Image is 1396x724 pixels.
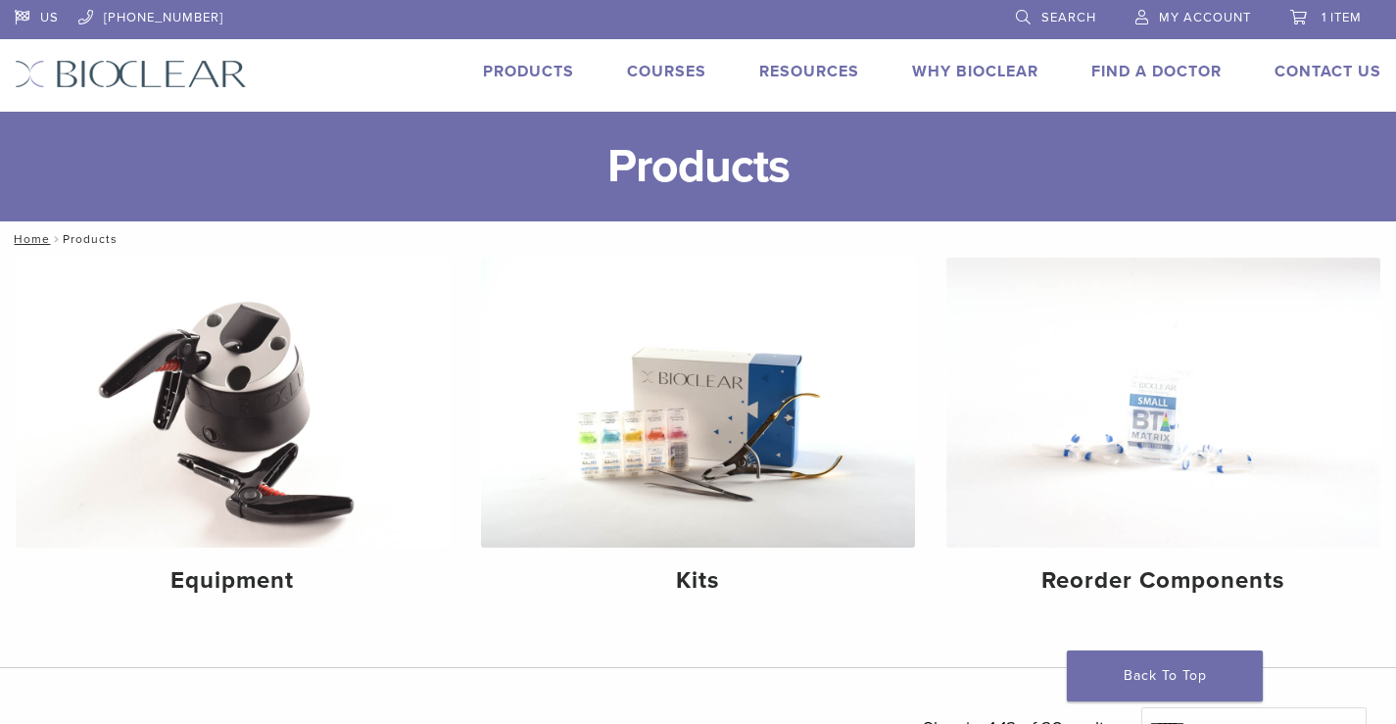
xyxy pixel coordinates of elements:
[946,258,1380,611] a: Reorder Components
[1041,10,1096,25] span: Search
[481,258,915,548] img: Kits
[481,258,915,611] a: Kits
[1091,62,1222,81] a: Find A Doctor
[912,62,1038,81] a: Why Bioclear
[50,234,63,244] span: /
[16,258,450,611] a: Equipment
[8,232,50,246] a: Home
[627,62,706,81] a: Courses
[1322,10,1362,25] span: 1 item
[1275,62,1381,81] a: Contact Us
[759,62,859,81] a: Resources
[483,62,574,81] a: Products
[31,563,434,599] h4: Equipment
[15,60,247,88] img: Bioclear
[946,258,1380,548] img: Reorder Components
[962,563,1365,599] h4: Reorder Components
[1067,651,1263,701] a: Back To Top
[1159,10,1251,25] span: My Account
[16,258,450,548] img: Equipment
[497,563,899,599] h4: Kits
